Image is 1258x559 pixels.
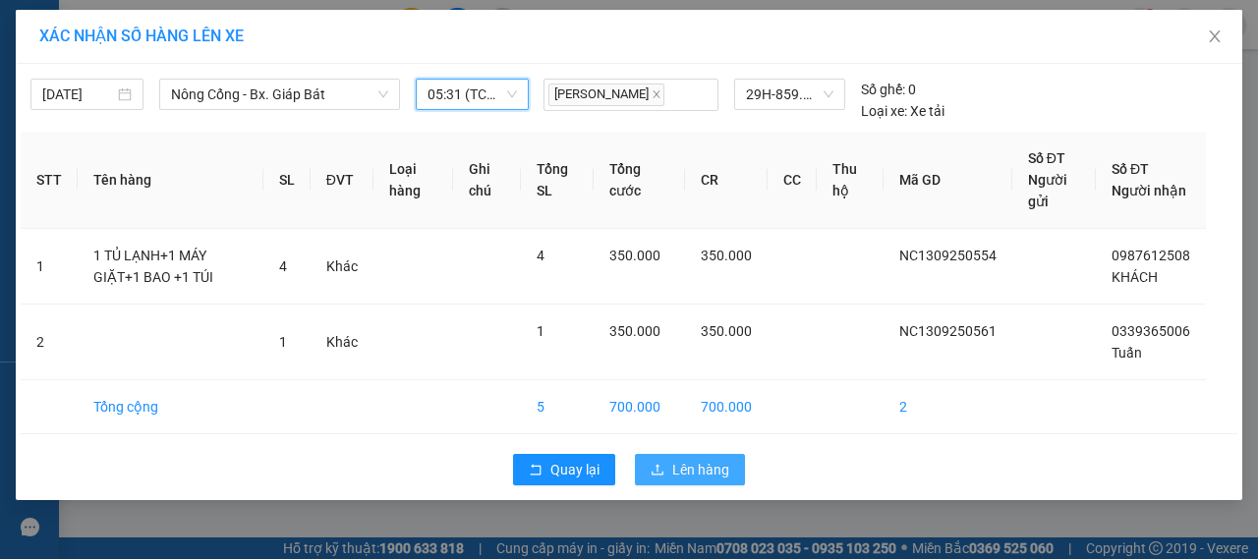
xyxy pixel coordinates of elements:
[39,27,244,45] span: XÁC NHẬN SỐ HÀNG LÊN XE
[171,80,388,109] span: Nông Cống - Bx. Giáp Bát
[49,108,156,150] strong: PHIẾU BIÊN NHẬN
[861,79,916,100] div: 0
[521,380,595,434] td: 5
[428,80,517,109] span: 05:31 (TC) - 29H-859.38
[652,89,661,99] span: close
[42,84,114,105] input: 14/09/2025
[453,132,521,229] th: Ghi chú
[41,16,165,80] strong: CHUYỂN PHÁT NHANH ĐÔNG LÝ
[884,132,1012,229] th: Mã GD
[746,80,833,109] span: 29H-859.38
[529,463,543,478] span: rollback
[861,79,905,100] span: Số ghế:
[884,380,1012,434] td: 2
[21,229,78,305] td: 1
[311,229,373,305] td: Khác
[685,380,768,434] td: 700.000
[1112,183,1186,198] span: Người nhận
[1112,248,1190,263] span: 0987612508
[1112,345,1142,361] span: Tuấn
[69,84,133,104] span: SĐT XE
[537,323,544,339] span: 1
[78,132,263,229] th: Tên hàng
[899,323,997,339] span: NC1309250561
[10,57,39,126] img: logo
[768,132,817,229] th: CC
[513,454,615,485] button: rollbackQuay lại
[1187,10,1242,65] button: Close
[521,132,595,229] th: Tổng SL
[1112,269,1158,285] span: KHÁCH
[899,248,997,263] span: NC1309250554
[537,248,544,263] span: 4
[78,229,263,305] td: 1 TỦ LẠNH+1 MÁY GIẶT+1 BAO +1 TÚI
[548,84,664,106] span: [PERSON_NAME]
[1028,172,1067,209] span: Người gửi
[1112,161,1149,177] span: Số ĐT
[21,305,78,380] td: 2
[635,454,745,485] button: uploadLên hàng
[279,334,287,350] span: 1
[78,380,263,434] td: Tổng cộng
[373,132,453,229] th: Loại hàng
[21,132,78,229] th: STT
[861,100,944,122] div: Xe tải
[609,248,660,263] span: 350.000
[311,132,373,229] th: ĐVT
[1207,28,1223,44] span: close
[817,132,884,229] th: Thu hộ
[594,380,684,434] td: 700.000
[1112,323,1190,339] span: 0339365006
[263,132,311,229] th: SL
[701,248,752,263] span: 350.000
[609,323,660,339] span: 350.000
[550,459,600,480] span: Quay lại
[685,132,768,229] th: CR
[861,100,907,122] span: Loại xe:
[701,323,752,339] span: 350.000
[1028,150,1065,166] span: Số ĐT
[672,459,729,480] span: Lên hàng
[167,80,285,100] span: NC1409250571
[377,88,389,100] span: down
[311,305,373,380] td: Khác
[651,463,664,478] span: upload
[594,132,684,229] th: Tổng cước
[279,258,287,274] span: 4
